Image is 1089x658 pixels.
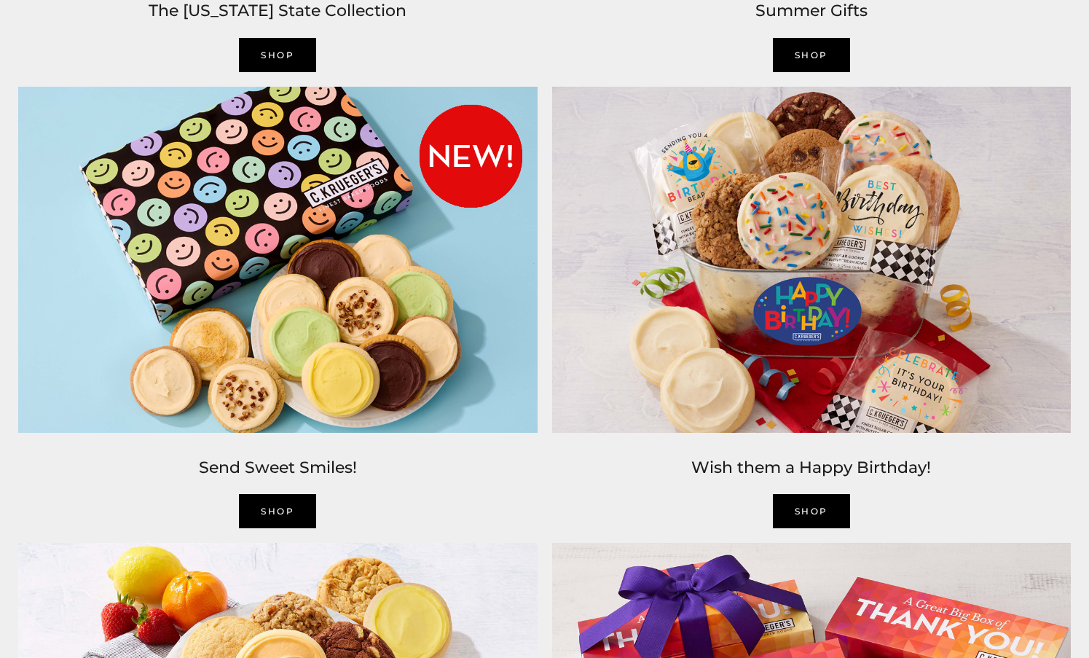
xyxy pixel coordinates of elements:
a: SHOP [773,494,850,528]
img: C.Krueger’s image [11,79,545,440]
h2: Wish them a Happy Birthday! [552,455,1072,481]
a: SHOP [239,494,316,528]
a: SHOP [239,38,316,72]
img: C.Krueger’s image [545,79,1079,440]
a: SHOP [773,38,850,72]
h2: Send Sweet Smiles! [18,455,538,481]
